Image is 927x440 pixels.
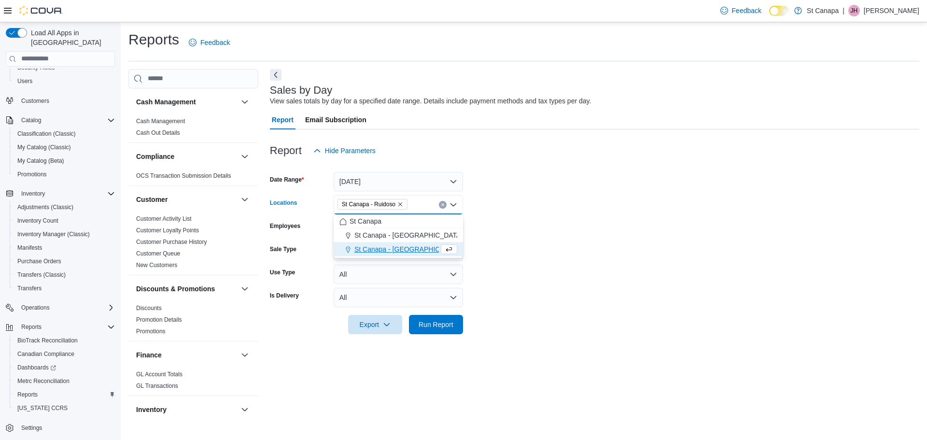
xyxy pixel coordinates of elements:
[136,118,185,125] a: Cash Management
[136,195,168,204] h3: Customer
[136,305,162,312] a: Discounts
[17,188,49,199] button: Inventory
[334,228,463,242] button: St Canapa - [GEOGRAPHIC_DATA]
[348,315,402,334] button: Export
[10,168,119,181] button: Promotions
[17,95,115,107] span: Customers
[309,141,379,160] button: Hide Parameters
[17,77,32,85] span: Users
[272,110,294,129] span: Report
[14,142,75,153] a: My Catalog (Classic)
[10,374,119,388] button: Metrc Reconciliation
[17,364,56,371] span: Dashboards
[239,96,251,108] button: Cash Management
[2,421,119,435] button: Settings
[14,283,45,294] a: Transfers
[21,190,45,198] span: Inventory
[270,96,591,106] div: View sales totals by day for a specified date range. Details include payment methods and tax type...
[2,94,119,108] button: Customers
[14,348,115,360] span: Canadian Compliance
[136,262,177,269] a: New Customers
[239,404,251,415] button: Inventory
[17,422,115,434] span: Settings
[337,199,407,210] span: St Canapa - Ruidoso
[136,327,166,335] span: Promotions
[17,284,42,292] span: Transfers
[14,201,77,213] a: Adjustments (Classic)
[342,199,395,209] span: St Canapa - Ruidoso
[14,75,115,87] span: Users
[14,375,73,387] a: Metrc Reconciliation
[270,176,304,184] label: Date Range
[21,424,42,432] span: Settings
[17,377,70,385] span: Metrc Reconciliation
[136,371,183,378] a: GL Account Totals
[17,143,71,151] span: My Catalog (Classic)
[10,334,119,347] button: BioTrack Reconciliation
[14,75,36,87] a: Users
[136,284,215,294] h3: Discounts & Promotions
[14,255,65,267] a: Purchase Orders
[449,201,457,209] button: Close list of options
[128,115,258,142] div: Cash Management
[732,6,761,15] span: Feedback
[17,170,47,178] span: Promotions
[17,257,61,265] span: Purchase Orders
[270,69,281,81] button: Next
[136,97,196,107] h3: Cash Management
[14,228,115,240] span: Inventory Manager (Classic)
[239,194,251,205] button: Customer
[136,152,237,161] button: Compliance
[14,228,94,240] a: Inventory Manager (Classic)
[10,154,119,168] button: My Catalog (Beta)
[17,422,46,434] a: Settings
[128,213,258,275] div: Customer
[136,239,207,245] a: Customer Purchase History
[2,301,119,314] button: Operations
[136,250,180,257] a: Customer Queue
[334,288,463,307] button: All
[136,129,180,136] a: Cash Out Details
[10,200,119,214] button: Adjustments (Classic)
[2,320,119,334] button: Reports
[17,203,73,211] span: Adjustments (Classic)
[136,316,182,323] a: Promotion Details
[10,282,119,295] button: Transfers
[14,402,115,414] span: Washington CCRS
[17,217,58,225] span: Inventory Count
[17,404,68,412] span: [US_STATE] CCRS
[439,201,447,209] button: Clear input
[239,283,251,295] button: Discounts & Promotions
[128,170,258,185] div: Compliance
[14,242,115,254] span: Manifests
[334,214,463,256] div: Choose from the following options
[14,169,51,180] a: Promotions
[17,350,74,358] span: Canadian Compliance
[17,157,64,165] span: My Catalog (Beta)
[270,199,297,207] label: Locations
[270,292,299,299] label: Is Delivery
[14,348,78,360] a: Canadian Compliance
[10,214,119,227] button: Inventory Count
[851,5,858,16] span: JH
[136,261,177,269] span: New Customers
[14,155,115,167] span: My Catalog (Beta)
[10,74,119,88] button: Users
[270,85,333,96] h3: Sales by Day
[136,328,166,335] a: Promotions
[136,152,174,161] h3: Compliance
[270,269,295,276] label: Use Type
[17,391,38,398] span: Reports
[14,389,42,400] a: Reports
[397,201,403,207] button: Remove St Canapa - Ruidoso from selection in this group
[14,335,115,346] span: BioTrack Reconciliation
[354,244,518,254] span: St Canapa - [GEOGRAPHIC_DATA][PERSON_NAME]
[10,401,119,415] button: [US_STATE] CCRS
[239,349,251,361] button: Finance
[843,5,844,16] p: |
[14,215,62,227] a: Inventory Count
[17,271,66,279] span: Transfers (Classic)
